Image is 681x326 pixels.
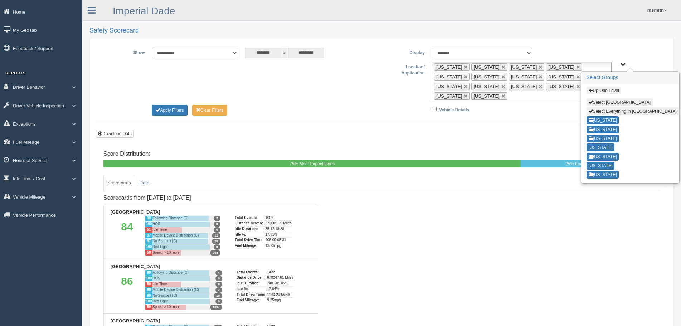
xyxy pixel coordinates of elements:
[145,281,152,287] div: 50
[436,74,462,79] span: [US_STATE]
[587,107,679,115] button: Select Everything in [GEOGRAPHIC_DATA]
[235,237,263,243] div: Total Drive Time:
[382,62,428,77] label: Location/ Application
[214,244,220,250] span: 0
[145,287,152,293] div: 99
[237,281,265,286] div: Idle Duration:
[267,275,293,281] div: 670247.81 Miles
[265,220,291,226] div: 372009.19 Miles
[511,84,537,89] span: [US_STATE]
[210,305,222,310] span: 1397
[473,93,499,99] span: [US_STATE]
[103,195,318,201] h4: Scorecards from [DATE] to [DATE]
[109,270,145,310] div: 86
[265,226,291,232] div: 85.12:18:38
[89,27,674,34] h2: Safety Scorecard
[548,84,574,89] span: [US_STATE]
[267,270,293,275] div: 1422
[145,293,152,298] div: 99
[103,175,135,191] a: Scorecards
[215,282,222,287] span: 0
[235,243,263,249] div: Fuel Mileage:
[587,162,615,170] button: [US_STATE]
[237,270,265,275] div: Total Events:
[136,175,153,191] a: Data
[265,243,291,249] div: 13.73mpg
[111,209,160,215] b: [GEOGRAPHIC_DATA]
[145,250,152,256] div: 50
[281,48,288,58] span: to
[212,233,220,238] span: 11
[436,84,462,89] span: [US_STATE]
[215,276,222,281] span: 0
[102,48,148,56] label: Show
[214,293,222,298] span: 19
[210,250,220,256] span: 958
[473,74,499,79] span: [US_STATE]
[192,105,228,116] button: Change Filter Options
[111,264,160,269] b: [GEOGRAPHIC_DATA]
[587,171,619,179] button: [US_STATE]
[235,215,263,221] div: Total Events:
[145,298,152,304] div: 100
[145,233,152,238] div: 97
[235,220,263,226] div: Distance Driven:
[215,299,222,304] span: 0
[587,153,619,161] button: [US_STATE]
[145,238,152,244] div: 97
[215,270,222,276] span: 4
[235,232,263,238] div: Idle %:
[290,161,335,166] span: 75% Meet Expectations
[214,222,220,227] span: 0
[265,232,291,238] div: 17.31%
[439,105,469,113] label: Vehicle Details
[214,227,220,233] span: 0
[145,276,152,281] div: 100
[548,74,574,79] span: [US_STATE]
[109,215,145,256] div: 84
[267,286,293,292] div: 17.84%
[111,318,160,323] b: [GEOGRAPHIC_DATA]
[212,239,220,244] span: 28
[267,292,293,298] div: 1143.23:55:46
[587,143,615,151] button: [US_STATE]
[587,87,621,94] button: Up One Level
[436,93,462,99] span: [US_STATE]
[145,227,152,233] div: 51
[96,130,134,138] button: Download Data
[548,64,574,70] span: [US_STATE]
[103,151,660,157] h4: Score Distribution:
[267,297,293,303] div: 9.25mpg
[145,304,152,310] div: 59
[265,237,291,243] div: 408.09:08:31
[511,74,537,79] span: [US_STATE]
[587,126,619,133] button: [US_STATE]
[145,270,152,276] div: 99
[265,215,291,221] div: 1002
[152,105,188,116] button: Change Filter Options
[215,287,222,293] span: 2
[473,64,499,70] span: [US_STATE]
[235,226,263,232] div: Idle Duration:
[582,72,679,83] h3: Select Groups
[587,135,619,142] button: [US_STATE]
[237,286,265,292] div: Idle %:
[565,161,615,166] span: 25% Exceed Expectations
[237,297,265,303] div: Fuel Mileage:
[511,64,537,70] span: [US_STATE]
[267,281,293,286] div: 248.08:10:21
[436,64,462,70] span: [US_STATE]
[237,292,265,298] div: Total Drive Time:
[587,116,619,124] button: [US_STATE]
[113,5,175,16] a: Imperial Dade
[237,275,265,281] div: Distance Driven:
[145,221,152,227] div: 100
[145,244,152,250] div: 100
[473,84,499,89] span: [US_STATE]
[214,216,220,221] span: 5
[145,215,152,221] div: 98
[587,98,653,106] button: Select [GEOGRAPHIC_DATA]
[381,48,428,56] label: Display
